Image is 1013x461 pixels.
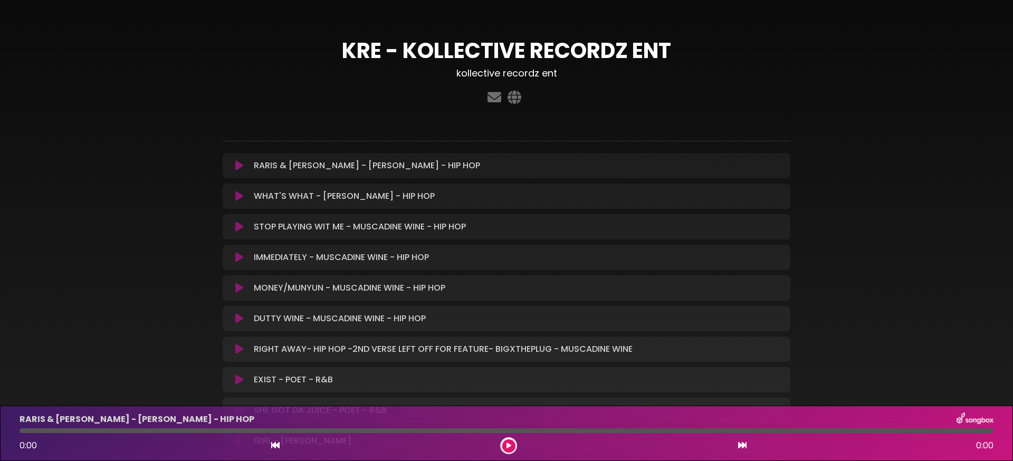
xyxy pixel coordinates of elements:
[957,412,993,426] img: songbox-logo-white.png
[254,220,466,233] p: STOP PLAYING WIT ME - MUSCADINE WINE - HIP HOP
[254,373,333,386] p: EXIST - POET - R&B
[254,251,429,264] p: IMMEDIATELY - MUSCADINE WINE - HIP HOP
[254,159,480,172] p: RARIS & [PERSON_NAME] - [PERSON_NAME] - HIP HOP
[223,68,790,79] h3: kollective recordz ent
[254,312,426,325] p: DUTTY WINE - MUSCADINE WINE - HIP HOP
[20,413,254,426] p: RARIS & [PERSON_NAME] - [PERSON_NAME] - HIP HOP
[976,439,993,452] span: 0:00
[223,38,790,63] h1: KRE - KOLLECTIVE RECORDZ ENT
[254,190,435,203] p: WHAT'S WHAT - [PERSON_NAME] - HIP HOP
[254,404,387,417] p: SHE GOT DA JUICE - POET - R&B
[20,439,37,452] span: 0:00
[254,343,633,356] p: RIGHT AWAY- HIP HOP -2ND VERSE LEFT OFF FOR FEATURE- BIGXTHEPLUG - MUSCADINE WINE
[254,282,445,294] p: MONEY/MUNYUN - MUSCADINE WINE - HIP HOP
